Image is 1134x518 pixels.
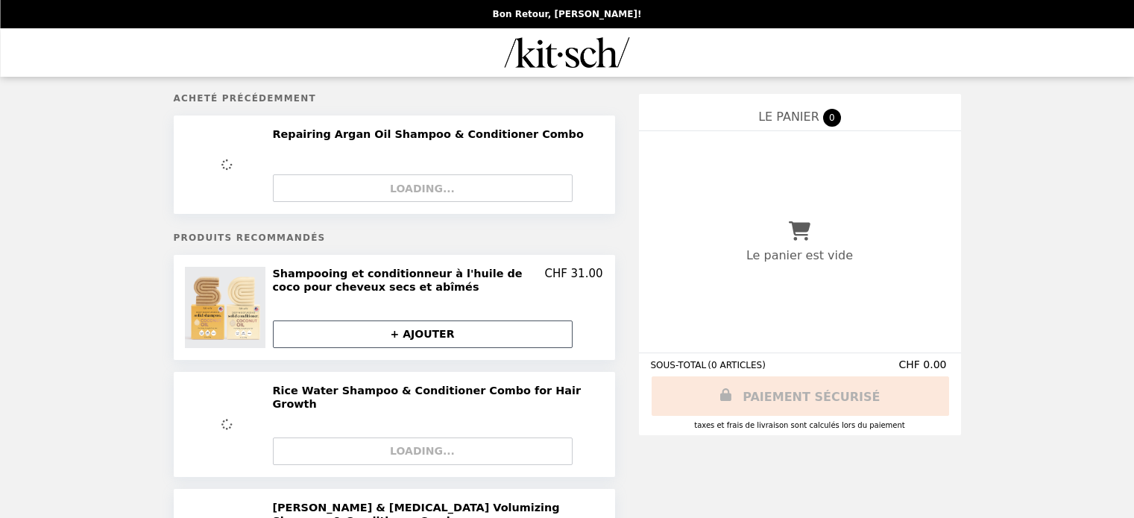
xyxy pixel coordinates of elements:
[651,421,949,429] div: Taxes et frais de livraison sont calculés lors du paiement
[823,109,841,127] span: 0
[651,360,708,370] span: SOUS-TOTAL
[185,267,270,348] img: Shampooing et conditionneur à l'huile de coco pour cheveux secs et abîmés
[708,360,766,370] span: ( 0 ARTICLES )
[505,37,630,68] img: Brand Logo
[758,110,819,124] span: LE PANIER
[899,359,949,370] span: CHF 0.00
[273,320,573,348] button: + AJOUTER
[273,384,593,411] h2: Rice Water Shampoo & Conditioner Combo for Hair Growth
[174,93,615,104] h5: Acheté Précédemment
[273,127,590,141] h2: Repairing Argan Oil Shampoo & Conditioner Combo
[544,267,602,294] p: CHF 31.00
[493,9,642,19] p: Bon retour, [PERSON_NAME]!
[174,233,615,243] h5: Produits Recommandés
[273,267,545,294] h2: Shampooing et conditionneur à l'huile de coco pour cheveux secs et abîmés
[746,248,853,262] p: Le panier est vide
